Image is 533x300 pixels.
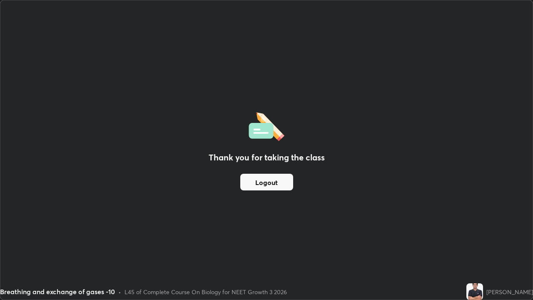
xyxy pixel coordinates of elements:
button: Logout [240,174,293,190]
div: L45 of Complete Course On Biology for NEET Growth 3 2026 [125,287,287,296]
img: 2fec1a48125546c298987ccd91524ada.jpg [466,283,483,300]
h2: Thank you for taking the class [209,151,325,164]
img: offlineFeedback.1438e8b3.svg [249,110,284,141]
div: [PERSON_NAME] [486,287,533,296]
div: • [118,287,121,296]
